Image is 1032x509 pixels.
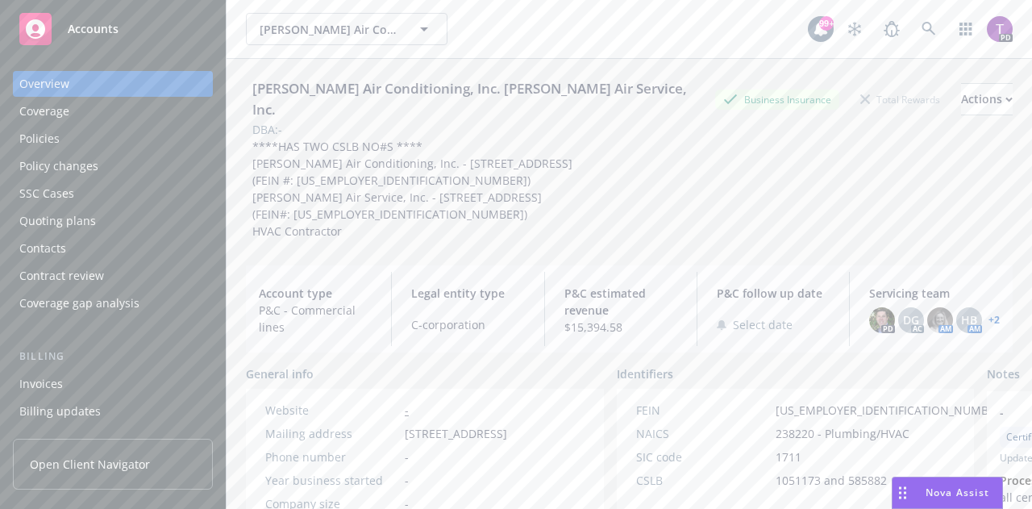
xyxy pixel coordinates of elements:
span: - [405,449,409,465]
a: Coverage [13,98,213,124]
a: - [405,403,409,418]
div: FEIN [636,402,769,419]
a: Policy changes [13,153,213,179]
img: photo [869,307,895,333]
span: P&C estimated revenue [564,285,677,319]
button: Actions [961,83,1013,115]
div: Mailing address [265,425,398,442]
span: 1051173 and 585882 [776,472,887,489]
span: Open Client Navigator [30,456,150,473]
span: - [405,472,409,489]
a: Coverage gap analysis [13,290,213,316]
a: Overview [13,71,213,97]
div: Actions [961,84,1013,115]
a: Quoting plans [13,208,213,234]
span: ****HAS TWO CSLB NO#S **** [PERSON_NAME] Air Conditioning, Inc. - [STREET_ADDRESS] (FEIN #: [US_E... [252,139,576,239]
a: Invoices [13,371,213,397]
div: DBA: - [252,121,282,138]
div: Contract review [19,263,104,289]
img: photo [987,16,1013,42]
span: Legal entity type [411,285,524,302]
a: Contacts [13,236,213,261]
div: Billing [13,348,213,365]
span: P&C - Commercial lines [259,302,372,336]
span: 238220 - Plumbing/HVAC [776,425,909,442]
a: Switch app [950,13,982,45]
span: Notes [987,365,1020,385]
div: CSLB [636,472,769,489]
span: Nova Assist [926,486,989,499]
div: Coverage gap analysis [19,290,139,316]
button: Nova Assist [892,477,1003,509]
span: C-corporation [411,316,524,333]
div: 99+ [819,16,834,31]
span: Servicing team [869,285,1000,302]
span: DG [903,311,919,328]
a: Search [913,13,945,45]
div: Contacts [19,236,66,261]
div: Billing updates [19,398,101,424]
span: [PERSON_NAME] Air Conditioning, Inc. [PERSON_NAME] Air Service, Inc. [260,21,399,38]
div: [PERSON_NAME] Air Conditioning, Inc. [PERSON_NAME] Air Service, Inc. [246,78,715,121]
div: Policies [19,126,60,152]
a: +2 [988,315,1000,325]
span: 1711 [776,449,801,465]
div: SIC code [636,449,769,465]
span: $15,394.58 [564,319,677,336]
a: Contract review [13,263,213,289]
span: Select date [733,316,793,333]
div: Coverage [19,98,69,124]
div: Year business started [265,472,398,489]
div: Invoices [19,371,63,397]
div: Drag to move [893,478,913,508]
span: [US_EMPLOYER_IDENTIFICATION_NUMBER] [776,402,1006,419]
span: P&C follow up date [717,285,830,302]
a: Accounts [13,6,213,52]
img: photo [927,307,953,333]
div: Phone number [265,449,398,465]
span: [STREET_ADDRESS] [405,425,507,442]
div: Policy changes [19,153,98,179]
div: Overview [19,71,69,97]
span: General info [246,365,314,382]
a: Report a Bug [876,13,908,45]
span: Accounts [68,23,119,35]
a: Policies [13,126,213,152]
span: Account type [259,285,372,302]
div: SSC Cases [19,181,74,207]
span: Identifiers [617,365,673,382]
div: Total Rewards [852,90,948,110]
div: Quoting plans [19,208,96,234]
div: Website [265,402,398,419]
a: SSC Cases [13,181,213,207]
a: Billing updates [13,398,213,424]
button: [PERSON_NAME] Air Conditioning, Inc. [PERSON_NAME] Air Service, Inc. [246,13,447,45]
span: HB [961,311,977,328]
div: NAICS [636,425,769,442]
div: Business Insurance [715,90,839,110]
a: Stop snowing [838,13,871,45]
